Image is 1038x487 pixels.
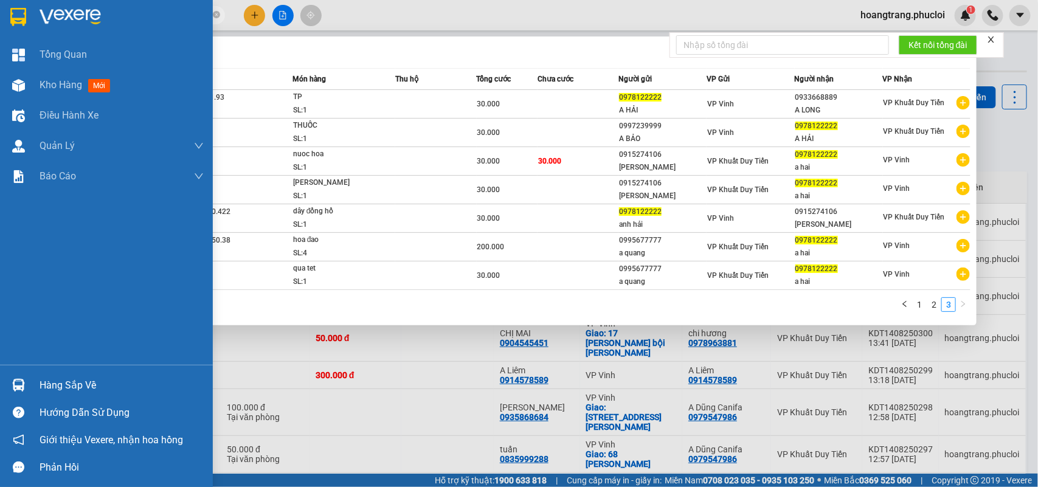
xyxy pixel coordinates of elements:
[795,75,834,83] span: Người nhận
[619,120,706,133] div: 0997239999
[538,75,573,83] span: Chưa cước
[40,138,75,153] span: Quản Lý
[538,157,561,165] span: 30.000
[13,461,24,473] span: message
[293,133,384,146] div: SL: 1
[884,184,910,193] span: VP Vinh
[293,205,384,218] div: dây đồng hồ
[795,206,882,218] div: 0915274106
[619,275,706,288] div: a quang
[12,49,25,61] img: dashboard-icon
[960,300,967,308] span: right
[707,100,734,108] span: VP Vinh
[884,213,945,221] span: VP Khuất Duy Tiến
[213,11,220,18] span: close-circle
[676,35,889,55] input: Nhập số tổng đài
[619,207,662,216] span: 0978122222
[619,161,706,174] div: [PERSON_NAME]
[477,271,500,280] span: 30.000
[795,133,882,145] div: A HẢI
[395,75,418,83] span: Thu hộ
[477,185,500,194] span: 30.000
[884,270,910,278] span: VP Vinh
[884,241,910,250] span: VP Vinh
[956,297,971,312] button: right
[883,75,913,83] span: VP Nhận
[114,45,508,60] li: Hotline: 02386655777, 02462925925, 0944789456
[957,182,970,195] span: plus-circle
[293,247,384,260] div: SL: 4
[619,234,706,247] div: 0995677777
[12,140,25,153] img: warehouse-icon
[12,379,25,392] img: warehouse-icon
[707,271,769,280] span: VP Khuất Duy Tiến
[293,190,384,203] div: SL: 1
[40,404,204,422] div: Hướng dẫn sử dụng
[707,157,769,165] span: VP Khuất Duy Tiến
[795,218,882,231] div: [PERSON_NAME]
[913,298,926,311] a: 1
[293,275,384,289] div: SL: 1
[40,458,204,477] div: Phản hồi
[707,214,734,223] span: VP Vinh
[795,264,838,273] span: 0978122222
[40,168,76,184] span: Báo cáo
[477,100,500,108] span: 30.000
[795,122,838,130] span: 0978122222
[927,298,941,311] a: 2
[477,214,500,223] span: 30.000
[957,210,970,224] span: plus-circle
[795,190,882,202] div: a hai
[293,218,384,232] div: SL: 1
[707,243,769,251] span: VP Khuất Duy Tiến
[619,263,706,275] div: 0995677777
[477,75,511,83] span: Tổng cước
[987,35,995,44] span: close
[477,157,500,165] span: 30.000
[12,109,25,122] img: warehouse-icon
[15,88,196,108] b: GỬI : VP Khuất Duy Tiến
[477,128,500,137] span: 30.000
[884,98,945,107] span: VP Khuất Duy Tiến
[619,133,706,145] div: A BẢO
[477,243,505,251] span: 200.000
[908,38,967,52] span: Kết nối tổng đài
[707,128,734,137] span: VP Vinh
[898,297,912,312] li: Previous Page
[15,15,76,76] img: logo.jpg
[619,104,706,117] div: A HẢI
[13,407,24,418] span: question-circle
[912,297,927,312] li: 1
[213,10,220,21] span: close-circle
[40,108,99,123] span: Điều hành xe
[40,432,183,447] span: Giới thiệu Vexere, nhận hoa hồng
[619,218,706,231] div: anh hải
[88,79,110,92] span: mới
[12,79,25,92] img: warehouse-icon
[795,150,838,159] span: 0978122222
[12,170,25,183] img: solution-icon
[194,141,204,151] span: down
[795,247,882,260] div: a hai
[795,91,882,104] div: 0933668889
[293,233,384,247] div: hoa đao
[901,300,908,308] span: left
[40,79,82,91] span: Kho hàng
[293,176,384,190] div: [PERSON_NAME]
[795,236,838,244] span: 0978122222
[194,171,204,181] span: down
[707,185,769,194] span: VP Khuất Duy Tiến
[941,297,956,312] li: 3
[114,30,508,45] li: [PERSON_NAME], [PERSON_NAME]
[40,47,87,62] span: Tổng Quan
[293,262,384,275] div: qua tet
[293,148,384,161] div: nuoc hoa
[795,161,882,174] div: a hai
[884,156,910,164] span: VP Vinh
[884,127,945,136] span: VP Khuất Duy Tiến
[10,8,26,26] img: logo-vxr
[293,161,384,174] div: SL: 1
[795,275,882,288] div: a hai
[13,434,24,446] span: notification
[956,297,971,312] li: Next Page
